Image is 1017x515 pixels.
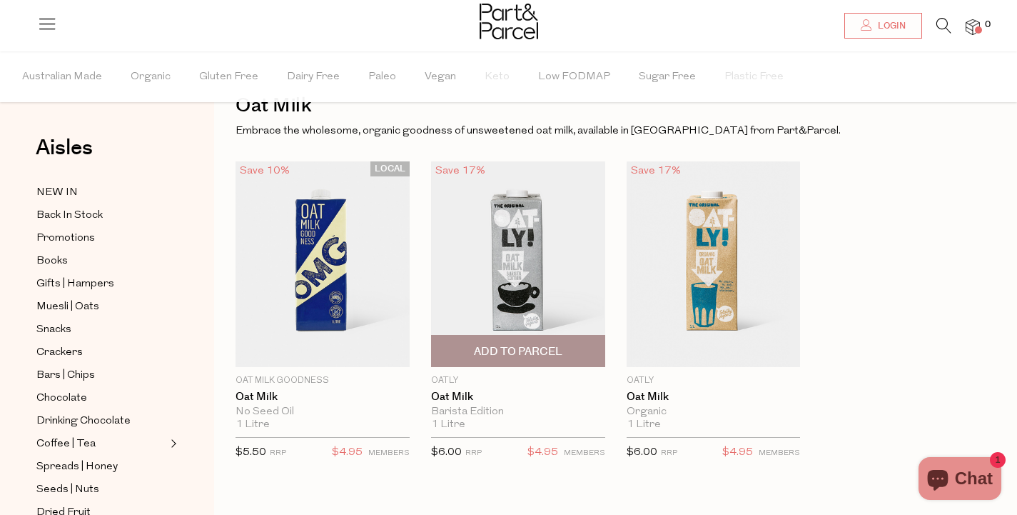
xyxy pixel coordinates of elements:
[36,436,96,453] span: Coffee | Tea
[36,276,114,293] span: Gifts | Hampers
[431,406,605,419] div: Barista Edition
[874,20,906,32] span: Login
[914,457,1006,504] inbox-online-store-chat: Shopify online store chat
[431,161,490,181] div: Save 17%
[36,390,87,407] span: Chocolate
[485,52,510,102] span: Keto
[36,299,99,316] span: Muesli | Oats
[36,344,166,361] a: Crackers
[627,161,801,367] img: Oat Milk
[474,344,562,359] span: Add To Parcel
[36,458,166,476] a: Spreads | Honey
[131,52,171,102] span: Organic
[36,230,95,247] span: Promotions
[287,52,340,102] span: Dairy Free
[36,321,166,339] a: Snacks
[332,444,363,462] span: $4.95
[661,449,677,457] small: RRP
[36,321,71,339] span: Snacks
[36,184,166,201] a: NEW IN
[36,252,166,270] a: Books
[167,435,177,452] button: Expand/Collapse Coffee | Tea
[199,52,258,102] span: Gluten Free
[627,161,685,181] div: Save 17%
[431,335,605,367] button: Add To Parcel
[36,412,166,430] a: Drinking Chocolate
[36,366,166,384] a: Bars | Chips
[527,444,558,462] span: $4.95
[36,275,166,293] a: Gifts | Hampers
[236,406,410,419] div: No Seed Oil
[270,449,286,457] small: RRP
[36,184,78,201] span: NEW IN
[627,374,801,387] p: Oatly
[627,447,657,458] span: $6.00
[966,19,980,34] a: 0
[236,374,410,387] p: Oat Milk Goodness
[431,161,605,367] img: Oat Milk
[236,161,410,367] img: Oat Milk
[236,126,841,136] span: Embrace the wholesome, organic goodness of unsweetened oat milk, available in [GEOGRAPHIC_DATA] f...
[36,435,166,453] a: Coffee | Tea
[431,374,605,387] p: Oatly
[538,52,610,102] span: Low FODMAP
[368,52,396,102] span: Paleo
[431,391,605,404] a: Oat Milk
[627,406,801,419] div: Organic
[236,447,266,458] span: $5.50
[724,52,784,102] span: Plastic Free
[36,481,99,499] span: Seeds | Nuts
[36,367,95,384] span: Bars | Chips
[639,52,696,102] span: Sugar Free
[368,449,410,457] small: MEMBERS
[36,253,68,270] span: Books
[431,447,462,458] span: $6.00
[22,52,102,102] span: Australian Made
[36,206,166,224] a: Back In Stock
[36,298,166,316] a: Muesli | Oats
[564,449,605,457] small: MEMBERS
[236,391,410,404] a: Oat Milk
[236,419,270,431] span: 1 Litre
[425,52,456,102] span: Vegan
[627,419,661,431] span: 1 Litre
[465,449,482,457] small: RRP
[981,19,994,31] span: 0
[36,229,166,247] a: Promotions
[36,413,131,430] span: Drinking Chocolate
[759,449,800,457] small: MEMBERS
[236,89,996,122] h1: Oat Milk
[480,4,538,39] img: Part&Parcel
[370,161,410,176] span: LOCAL
[36,344,83,361] span: Crackers
[431,419,465,431] span: 1 Litre
[36,132,93,164] span: Aisles
[36,481,166,499] a: Seeds | Nuts
[844,13,922,39] a: Login
[36,389,166,407] a: Chocolate
[722,444,753,462] span: $4.95
[627,391,801,404] a: Oat Milk
[36,207,103,224] span: Back In Stock
[36,137,93,173] a: Aisles
[36,459,118,476] span: Spreads | Honey
[236,161,294,181] div: Save 10%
